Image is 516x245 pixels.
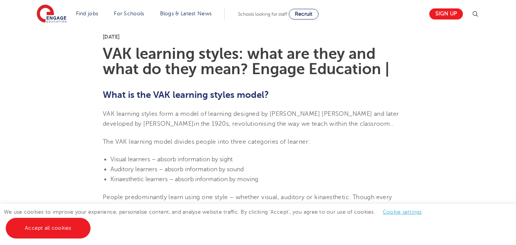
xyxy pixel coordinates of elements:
span: Schools looking for staff [238,11,287,17]
a: Sign up [429,8,463,19]
p: [DATE] [103,34,413,39]
a: Cookie settings [383,209,422,215]
a: Find jobs [76,11,99,16]
span: Recruit [295,11,312,17]
span: VAK learning styles form a model of learning designed by [PERSON_NAME] [PERSON_NAME] and later de... [103,110,399,127]
img: Engage Education [37,5,66,24]
span: in the 1920s, revolutionising the way we teach within the classroom. [194,120,391,127]
span: People predominantly learn using one style – whether visual, auditory or kinaesthetic. Though eve... [103,194,402,221]
a: Recruit [289,9,319,19]
b: What is the VAK learning styles model? [103,89,269,100]
h1: VAK learning styles: what are they and what do they mean? Engage Education | [103,46,413,77]
span: We use cookies to improve your experience, personalise content, and analyse website traffic. By c... [4,209,430,231]
a: For Schools [114,11,144,16]
span: Auditory learners – absorb information by sound [110,166,244,173]
span: Visual learners – absorb information by sight [110,156,233,163]
span: Kinaesthetic learners – absorb information by moving [110,176,258,183]
a: Accept all cookies [6,218,91,239]
span: The VAK learning model divides people into three categories of learner: [103,138,310,145]
a: Blogs & Latest News [160,11,212,16]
